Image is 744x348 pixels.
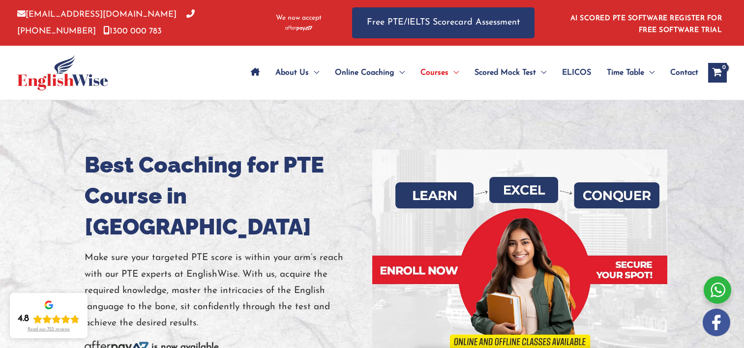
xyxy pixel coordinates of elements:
[17,10,195,35] a: [PHONE_NUMBER]
[703,309,730,336] img: white-facebook.png
[309,56,319,90] span: Menu Toggle
[448,56,459,90] span: Menu Toggle
[394,56,405,90] span: Menu Toggle
[243,56,698,90] nav: Site Navigation: Main Menu
[17,10,177,19] a: [EMAIL_ADDRESS][DOMAIN_NAME]
[413,56,467,90] a: CoursesMenu Toggle
[536,56,546,90] span: Menu Toggle
[420,56,448,90] span: Courses
[85,149,365,242] h1: Best Coaching for PTE Course in [GEOGRAPHIC_DATA]
[275,56,309,90] span: About Us
[285,26,312,31] img: Afterpay-Logo
[327,56,413,90] a: Online CoachingMenu Toggle
[570,15,722,34] a: AI SCORED PTE SOFTWARE REGISTER FOR FREE SOFTWARE TRIAL
[562,56,591,90] span: ELICOS
[85,250,365,331] p: Make sure your targeted PTE score is within your arm’s reach with our PTE experts at EnglishWise....
[17,55,108,90] img: cropped-ew-logo
[28,327,70,332] div: Read our 723 reviews
[644,56,655,90] span: Menu Toggle
[103,27,162,35] a: 1300 000 783
[554,56,599,90] a: ELICOS
[670,56,698,90] span: Contact
[18,313,80,325] div: Rating: 4.8 out of 5
[467,56,554,90] a: Scored Mock TestMenu Toggle
[662,56,698,90] a: Contact
[335,56,394,90] span: Online Coaching
[268,56,327,90] a: About UsMenu Toggle
[475,56,536,90] span: Scored Mock Test
[18,313,29,325] div: 4.8
[352,7,535,38] a: Free PTE/IELTS Scorecard Assessment
[565,7,727,39] aside: Header Widget 1
[276,13,322,23] span: We now accept
[607,56,644,90] span: Time Table
[599,56,662,90] a: Time TableMenu Toggle
[708,63,727,83] a: View Shopping Cart, empty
